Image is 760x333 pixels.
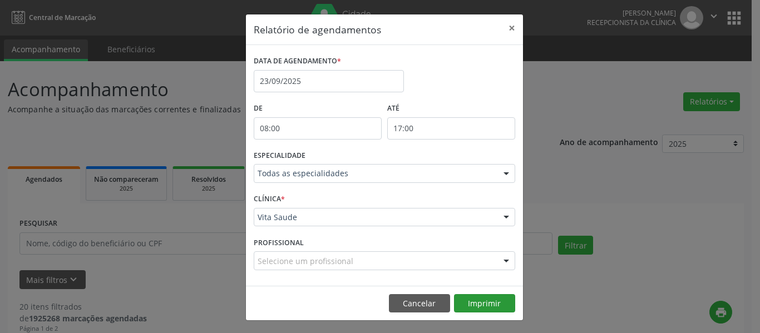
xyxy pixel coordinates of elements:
[389,294,450,313] button: Cancelar
[387,117,515,140] input: Selecione o horário final
[387,100,515,117] label: ATÉ
[258,212,492,223] span: Vita Saude
[254,191,285,208] label: CLÍNICA
[254,22,381,37] h5: Relatório de agendamentos
[258,168,492,179] span: Todas as especialidades
[254,234,304,251] label: PROFISSIONAL
[254,100,382,117] label: De
[254,147,305,165] label: ESPECIALIDADE
[254,70,404,92] input: Selecione uma data ou intervalo
[258,255,353,267] span: Selecione um profissional
[254,117,382,140] input: Selecione o horário inicial
[501,14,523,42] button: Close
[454,294,515,313] button: Imprimir
[254,53,341,70] label: DATA DE AGENDAMENTO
